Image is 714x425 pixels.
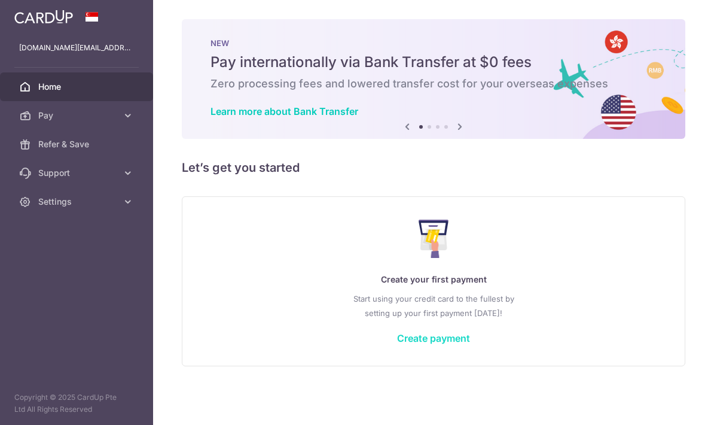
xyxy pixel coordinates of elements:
p: NEW [210,38,657,48]
p: Create your first payment [206,272,661,287]
span: Refer & Save [38,138,117,150]
span: Settings [38,196,117,208]
span: Support [38,167,117,179]
img: Make Payment [419,220,449,258]
span: Pay [38,110,117,122]
h5: Pay internationally via Bank Transfer at $0 fees [210,53,657,72]
p: Start using your credit card to the fullest by setting up your first payment [DATE]! [206,292,661,320]
a: Create payment [397,332,470,344]
img: Bank transfer banner [182,19,685,139]
h6: Zero processing fees and lowered transfer cost for your overseas expenses [210,77,657,91]
span: Home [38,81,117,93]
p: [DOMAIN_NAME][EMAIL_ADDRESS][DOMAIN_NAME] [19,42,134,54]
h5: Let’s get you started [182,158,685,177]
img: CardUp [14,10,73,24]
a: Learn more about Bank Transfer [210,105,358,117]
